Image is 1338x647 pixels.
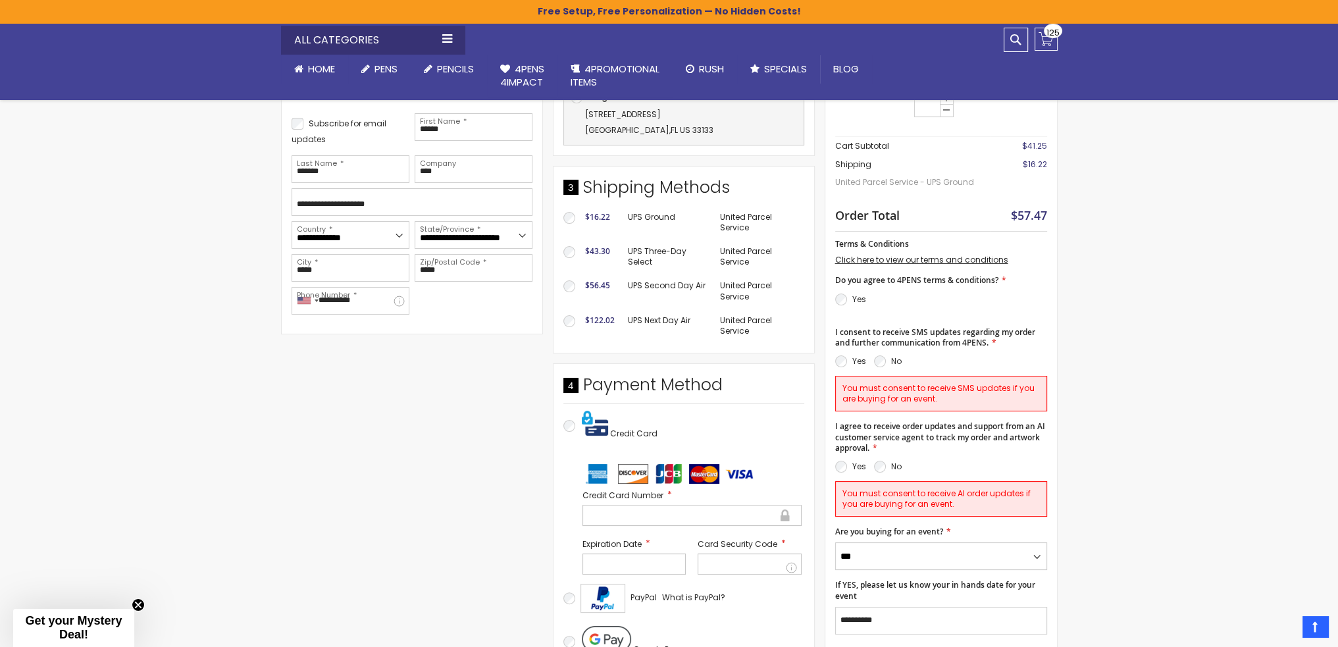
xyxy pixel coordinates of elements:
[348,55,411,84] a: Pens
[680,124,690,136] span: US
[852,355,866,367] label: Yes
[13,609,134,647] div: Get your Mystery Deal!Close teaser
[835,159,871,170] span: Shipping
[725,464,755,484] img: visa
[292,118,386,145] span: Subscribe for email updates
[585,211,610,222] span: $16.22
[689,464,719,484] img: mastercard
[835,274,998,286] span: Do you agree to 4PENS terms & conditions?
[621,309,714,343] td: UPS Next Day Air
[563,374,804,403] div: Payment Method
[1046,26,1060,39] span: 125
[582,410,608,436] img: Pay with credit card
[713,309,804,343] td: United Parcel Service
[610,428,657,439] span: Credit Card
[662,592,725,603] span: What is PayPal?
[713,240,804,274] td: United Parcel Service
[662,590,725,606] a: What is PayPal?
[835,526,943,537] span: Are you buying for an event?
[1302,616,1328,637] a: Top
[835,579,1035,601] span: If YES, please let us know your in hands date for your event
[571,107,797,138] div: ,
[585,280,610,291] span: $56.45
[835,254,1008,265] a: Click here to view our terms and conditions
[699,62,724,76] span: Rush
[588,91,663,103] b: Original Address
[621,240,714,274] td: UPS Three-Day Select
[292,288,322,314] div: United States: +1
[585,124,669,136] span: [GEOGRAPHIC_DATA]
[737,55,820,84] a: Specials
[630,592,657,603] span: PayPal
[713,274,804,308] td: United Parcel Service
[411,55,487,84] a: Pencils
[487,55,557,97] a: 4Pens4impact
[654,464,684,484] img: jcb
[308,62,335,76] span: Home
[1035,28,1058,51] a: 125
[891,461,902,472] label: No
[281,26,465,55] div: All Categories
[833,62,859,76] span: Blog
[1022,140,1047,151] span: $41.25
[891,355,902,367] label: No
[618,464,648,484] img: discover
[1023,159,1047,170] span: $16.22
[621,274,714,308] td: UPS Second Day Air
[585,109,661,120] span: [STREET_ADDRESS]
[835,170,990,194] span: United Parcel Service - UPS Ground
[582,538,686,550] label: Expiration Date
[671,124,678,136] span: FL
[437,62,474,76] span: Pencils
[835,326,1035,348] span: I consent to receive SMS updates regarding my order and further communication from 4PENS.
[764,62,807,76] span: Specials
[698,538,802,550] label: Card Security Code
[500,62,544,89] span: 4Pens 4impact
[281,55,348,84] a: Home
[580,584,625,613] img: Acceptance Mark
[835,421,1045,453] span: I agree to receive order updates and support from an AI customer service agent to track my order ...
[779,507,791,523] div: Secure transaction
[132,598,145,611] button: Close teaser
[835,205,900,223] strong: Order Total
[673,55,737,84] a: Rush
[820,55,872,84] a: Blog
[582,464,613,484] img: amex
[571,62,659,89] span: 4PROMOTIONAL ITEMS
[852,461,866,472] label: Yes
[582,489,802,502] label: Credit Card Number
[557,55,673,97] a: 4PROMOTIONALITEMS
[621,205,714,240] td: UPS Ground
[692,124,713,136] span: 33133
[585,246,610,257] span: $43.30
[1011,207,1047,223] span: $57.47
[835,137,990,156] th: Cart Subtotal
[835,376,1047,411] div: You must consent to receive SMS updates if you are buying for an event.
[835,481,1047,517] div: You must consent to receive AI order updates if you are buying for an event.
[585,315,615,326] span: $122.02
[563,176,804,205] div: Shipping Methods
[374,62,398,76] span: Pens
[25,614,122,641] span: Get your Mystery Deal!
[713,205,804,240] td: United Parcel Service
[852,294,866,305] label: Yes
[835,238,909,249] span: Terms & Conditions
